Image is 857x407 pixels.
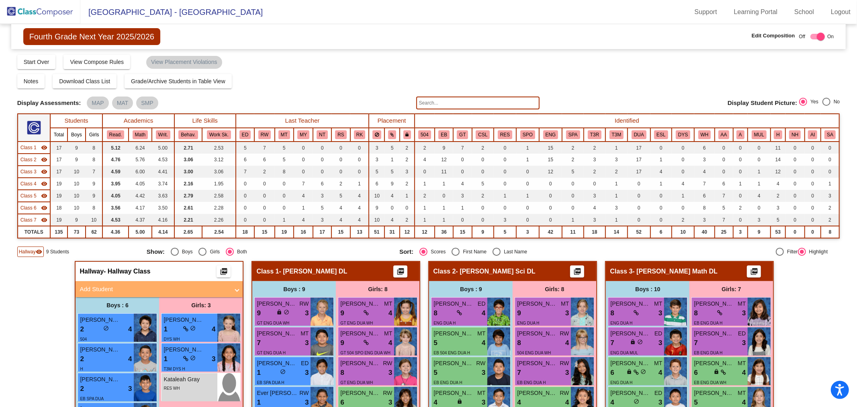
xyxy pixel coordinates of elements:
[393,265,407,277] button: Print Students Details
[20,180,37,187] span: Class 4
[385,178,400,190] td: 9
[313,154,331,166] td: 0
[67,190,86,202] td: 10
[733,178,748,190] td: 1
[728,99,797,107] span: Display Student Picture:
[694,166,715,178] td: 4
[67,178,86,190] td: 10
[20,144,37,151] span: Class 1
[605,166,628,178] td: 2
[748,178,771,190] td: 1
[494,154,516,166] td: 0
[472,166,494,178] td: 0
[785,166,804,178] td: 0
[86,178,102,190] td: 9
[415,114,840,128] th: Identified
[67,166,86,178] td: 10
[748,154,771,166] td: 0
[254,142,274,154] td: 7
[799,33,806,40] span: Off
[520,130,535,139] button: SPO
[18,154,50,166] td: Hidden teacher - Plasencia Sci DL
[453,178,472,190] td: 4
[350,128,369,142] th: Rebecca King
[694,128,715,142] th: White
[18,178,50,190] td: Hidden teacher - Stroud ELA/SS
[254,166,274,178] td: 2
[400,166,415,178] td: 3
[369,114,414,128] th: Placement
[808,130,817,139] button: AI
[174,190,202,202] td: 2.79
[694,178,715,190] td: 7
[350,190,369,202] td: 4
[584,178,605,190] td: 0
[807,98,818,105] div: Yes
[67,128,86,142] th: Boys
[294,154,313,166] td: 0
[472,142,494,154] td: 2
[331,154,350,166] td: 0
[275,190,294,202] td: 0
[698,130,711,139] button: WH
[24,59,49,65] span: Start Over
[650,142,672,154] td: 0
[18,142,50,154] td: Hidden teacher - Montoya ELA DL
[278,130,290,139] button: MT
[275,154,294,166] td: 5
[331,142,350,154] td: 0
[202,178,235,190] td: 1.95
[178,130,198,139] button: Behav.
[672,142,694,154] td: 0
[771,128,785,142] th: Hispanic
[799,98,840,108] mat-radio-group: Select an option
[50,190,67,202] td: 19
[331,166,350,178] td: 0
[650,154,672,166] td: 1
[354,130,365,139] button: RK
[715,154,733,166] td: 0
[516,154,539,166] td: 1
[275,142,294,154] td: 5
[418,130,431,139] button: 504
[236,178,255,190] td: 0
[385,154,400,166] td: 1
[17,99,81,107] span: Display Assessments:
[313,190,331,202] td: 3
[236,190,255,202] td: 0
[788,6,820,18] a: School
[453,154,472,166] td: 0
[676,130,690,139] button: DYS
[821,142,839,154] td: 0
[136,97,158,109] mat-chip: SMP
[129,178,152,190] td: 4.05
[821,178,839,190] td: 1
[435,178,453,190] td: 1
[821,166,839,178] td: 0
[174,142,202,154] td: 2.71
[350,166,369,178] td: 0
[435,142,453,154] td: 9
[67,154,86,166] td: 9
[53,74,117,88] button: Download Class List
[369,128,385,142] th: Keep away students
[821,128,839,142] th: Student has a STAY AWAY contract in place
[628,128,650,142] th: Dual Language
[258,130,271,139] button: RW
[385,190,400,202] td: 4
[236,128,255,142] th: Estefania Diaz Olvera
[566,130,580,139] button: SPA
[174,114,236,128] th: Life Skills
[628,142,650,154] td: 17
[313,178,331,190] td: 6
[152,154,174,166] td: 4.53
[628,166,650,178] td: 17
[752,32,795,40] span: Edit Composition
[152,190,174,202] td: 3.63
[516,178,539,190] td: 0
[543,130,558,139] button: ENG
[385,128,400,142] th: Keep with students
[562,142,584,154] td: 2
[715,128,733,142] th: African American
[435,154,453,166] td: 12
